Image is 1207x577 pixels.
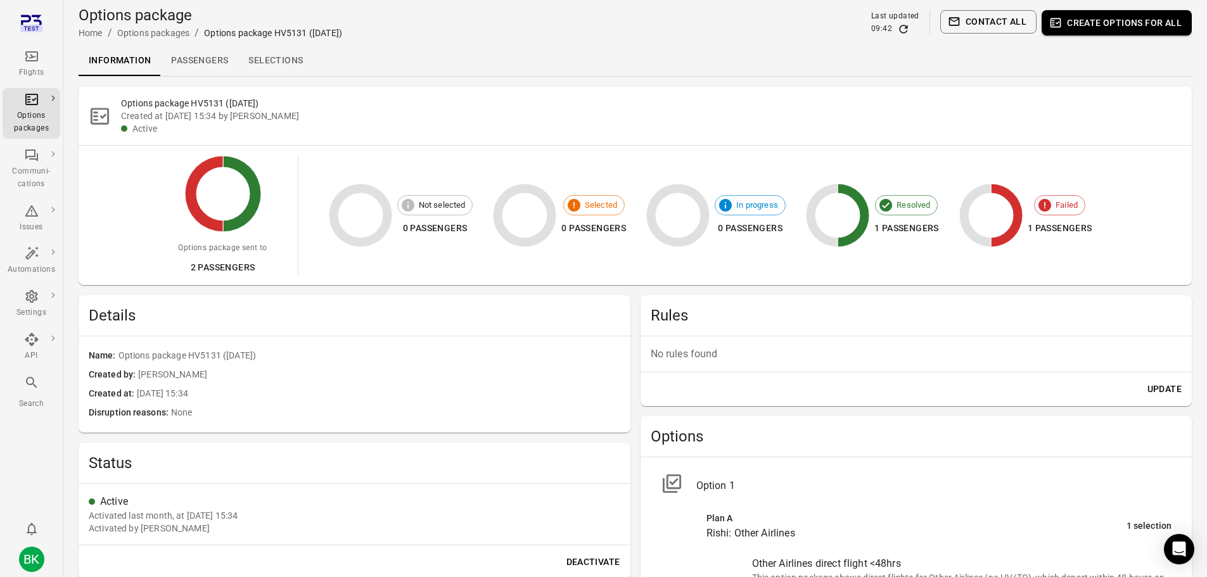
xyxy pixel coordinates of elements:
[715,220,786,236] div: 0 passengers
[1028,220,1092,236] div: 1 passengers
[752,556,1172,571] div: Other Airlines direct flight <48hrs
[89,522,210,535] div: Activated by [PERSON_NAME]
[118,349,620,363] span: Options package HV5131 ([DATE])
[89,368,138,382] span: Created by
[8,398,55,410] div: Search
[79,28,103,38] a: Home
[178,242,267,255] div: Options package sent to
[79,25,342,41] nav: Breadcrumbs
[874,220,939,236] div: 1 passengers
[138,368,620,382] span: [PERSON_NAME]
[940,10,1037,34] button: Contact all
[651,426,1182,447] h2: Options
[195,25,199,41] li: /
[3,285,60,323] a: Settings
[178,260,267,276] div: 2 passengers
[89,387,137,401] span: Created at
[89,349,118,363] span: Name
[79,5,342,25] h1: Options package
[8,221,55,234] div: Issues
[1042,10,1192,35] button: Create options for all
[578,199,624,212] span: Selected
[108,25,112,41] li: /
[729,199,785,212] span: In progress
[8,263,55,276] div: Automations
[890,199,937,212] span: Resolved
[696,478,1172,493] div: Option 1
[89,453,620,473] h2: Status
[3,88,60,139] a: Options packages
[161,46,238,76] a: Passengers
[3,144,60,194] a: Communi-cations
[871,10,919,23] div: Last updated
[8,350,55,362] div: API
[397,220,473,236] div: 0 passengers
[14,542,49,577] button: Bela Kanchan
[132,122,1182,135] div: Active
[412,199,473,212] span: Not selected
[897,23,910,35] button: Refresh data
[651,305,1182,326] h2: Rules
[3,328,60,366] a: API
[8,110,55,135] div: Options packages
[79,46,161,76] a: Information
[89,305,620,326] h2: Details
[561,220,626,236] div: 0 passengers
[137,387,620,401] span: [DATE] 15:34
[3,200,60,238] a: Issues
[79,46,1192,76] div: Local navigation
[1127,519,1172,533] div: 1 selection
[651,346,1182,362] p: No rules found
[1049,199,1085,212] span: Failed
[3,45,60,83] a: Flights
[561,550,625,574] button: Deactivate
[1164,534,1194,564] div: Open Intercom Messenger
[204,27,342,39] div: Options package HV5131 ([DATE])
[8,165,55,191] div: Communi-cations
[238,46,313,76] a: Selections
[8,307,55,319] div: Settings
[3,371,60,414] button: Search
[89,406,171,420] span: Disruption reasons
[121,97,1182,110] h2: Options package HV5131 ([DATE])
[19,547,44,572] div: BK
[706,526,1127,541] div: Rishi: Other Airlines
[19,516,44,542] button: Notifications
[871,23,892,35] div: 09:42
[8,67,55,79] div: Flights
[171,406,620,420] span: None
[117,28,189,38] a: Options packages
[89,509,238,522] div: Activated last month, at [DATE] 15:34
[100,494,620,509] div: Active
[706,512,1127,526] div: Plan A
[3,242,60,280] a: Automations
[1142,377,1187,401] button: Update
[121,110,1182,122] div: Created at [DATE] 15:34 by [PERSON_NAME]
